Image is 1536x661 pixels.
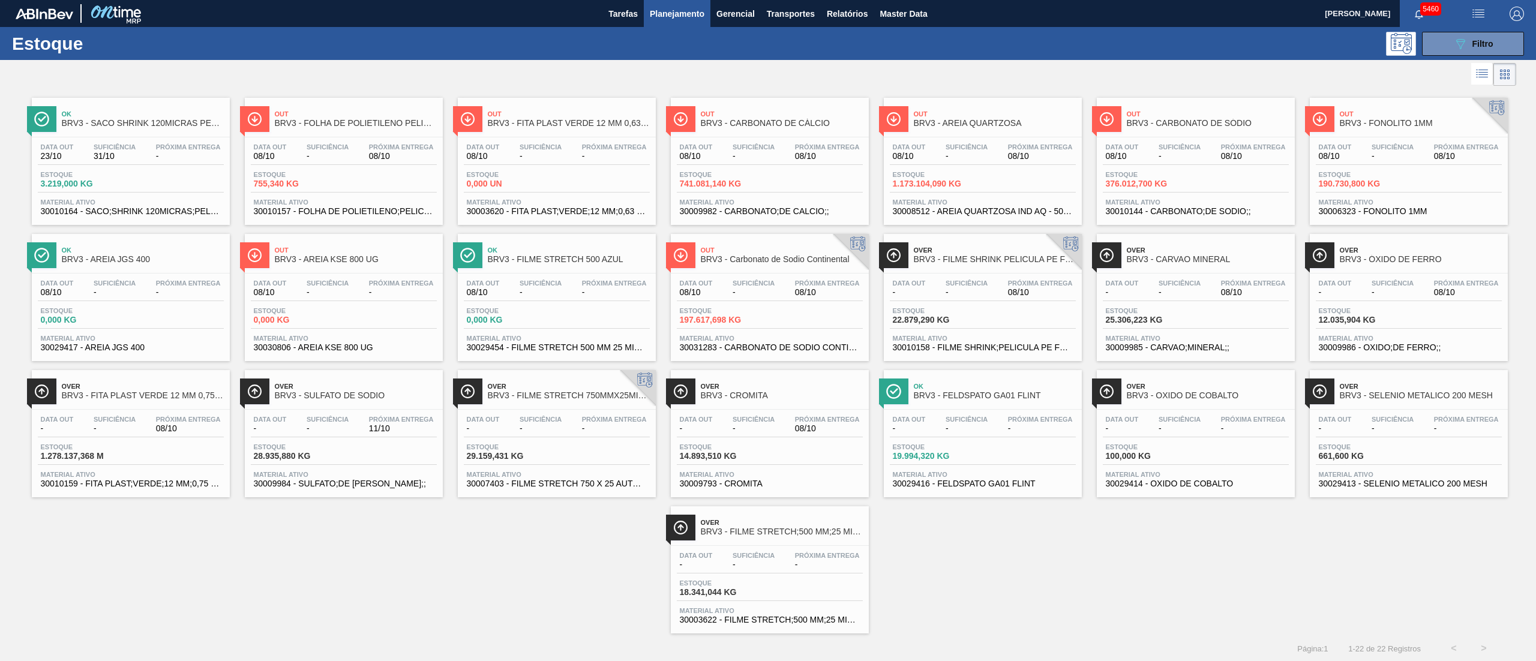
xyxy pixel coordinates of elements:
[488,110,650,118] span: Out
[1159,416,1201,423] span: Suficiência
[1106,143,1139,151] span: Data out
[1106,171,1190,178] span: Estoque
[254,424,287,433] span: -
[673,112,688,127] img: Ícone
[893,143,926,151] span: Data out
[62,383,224,390] span: Over
[946,152,988,161] span: -
[1127,391,1289,400] span: BRV3 - OXIDO DE COBALTO
[1127,255,1289,264] span: BRV3 - CARVAO MINERAL
[582,416,647,423] span: Próxima Entrega
[795,152,860,161] span: 08/10
[946,416,988,423] span: Suficiência
[41,179,125,188] span: 3.219,000 KG
[307,152,349,161] span: -
[701,391,863,400] span: BRV3 - CROMITA
[62,247,224,254] span: Ok
[886,112,901,127] img: Ícone
[41,199,221,206] span: Material ativo
[1372,416,1414,423] span: Suficiência
[467,316,551,325] span: 0,000 KG
[1106,443,1190,450] span: Estoque
[1319,199,1499,206] span: Material ativo
[1008,152,1073,161] span: 08/10
[41,471,221,478] span: Material ativo
[41,152,74,161] span: 23/10
[1319,443,1403,450] span: Estoque
[1127,110,1289,118] span: Out
[893,280,926,287] span: Data out
[41,171,125,178] span: Estoque
[1088,89,1301,225] a: ÍconeOutBRV3 - CARBONATO DE SÓDIOData out08/10Suficiência-Próxima Entrega08/10Estoque376.012,700 ...
[236,361,449,497] a: ÍconeOverBRV3 - SULFATO DE SODIOData out-Suficiência-Próxima Entrega11/10Estoque28.935,880 KGMate...
[893,207,1073,216] span: 30008512 - AREIA QUARTZOSA IND AQ - 50 - 800 UG
[254,343,434,352] span: 30030806 - AREIA KSE 800 UG
[893,316,977,325] span: 22.879,290 KG
[680,416,713,423] span: Data out
[1372,288,1414,297] span: -
[680,288,713,297] span: 08/10
[1159,424,1201,433] span: -
[946,143,988,151] span: Suficiência
[1221,416,1286,423] span: Próxima Entrega
[1340,119,1502,128] span: BRV3 - FONOLITO 1MM
[582,424,647,433] span: -
[1472,39,1493,49] span: Filtro
[608,7,638,21] span: Tarefas
[680,424,713,433] span: -
[369,280,434,287] span: Próxima Entrega
[662,225,875,361] a: ÍconeOutBRV3 - Carbonato de Sodio ContinentalData out08/10Suficiência-Próxima Entrega08/10Estoque...
[1319,307,1403,314] span: Estoque
[41,479,221,488] span: 30010159 - FITA PLAST;VERDE;12 MM;0,75 MM;2000 M;FU
[1106,452,1190,461] span: 100,000 KG
[1372,424,1414,433] span: -
[156,152,221,161] span: -
[680,179,764,188] span: 741.081,140 KG
[156,280,221,287] span: Próxima Entrega
[62,119,224,128] span: BRV3 - SACO SHRINK 120MICRAS PELICULA PE FOLHA
[680,343,860,352] span: 30031283 - CARBONATO DE SODIO CONTINENTAL
[467,307,551,314] span: Estoque
[1008,424,1073,433] span: -
[1400,5,1438,22] button: Notificações
[247,384,262,399] img: Ícone
[1159,288,1201,297] span: -
[467,199,647,206] span: Material ativo
[1319,452,1403,461] span: 661,600 KG
[795,288,860,297] span: 08/10
[449,361,662,497] a: ÍconeOverBRV3 - FILME STRETCH 750MMX25MICRAData out-Suficiência-Próxima Entrega-Estoque29.159,431...
[94,152,136,161] span: 31/10
[254,416,287,423] span: Data out
[34,384,49,399] img: Ícone
[254,280,287,287] span: Data out
[94,288,136,297] span: -
[1434,288,1499,297] span: 08/10
[41,335,221,342] span: Material ativo
[1301,225,1514,361] a: ÍconeOverBRV3 - ÓXIDO DE FERROData out-Suficiência-Próxima Entrega08/10Estoque12.035,904 KGMateri...
[488,391,650,400] span: BRV3 - FILME STRETCH 750MMX25MICRA
[733,416,775,423] span: Suficiência
[254,288,287,297] span: 08/10
[94,416,136,423] span: Suficiência
[467,171,551,178] span: Estoque
[1340,383,1502,390] span: Over
[41,416,74,423] span: Data out
[467,280,500,287] span: Data out
[460,112,475,127] img: Ícone
[467,335,647,342] span: Material ativo
[488,383,650,390] span: Over
[1106,335,1286,342] span: Material ativo
[1106,179,1190,188] span: 376.012,700 KG
[1221,280,1286,287] span: Próxima Entrega
[893,288,926,297] span: -
[369,143,434,151] span: Próxima Entrega
[488,247,650,254] span: Ok
[893,424,926,433] span: -
[1099,112,1114,127] img: Ícone
[460,384,475,399] img: Ícone
[156,416,221,423] span: Próxima Entrega
[467,207,647,216] span: 30003620 - FITA PLAST;VERDE;12 MM;0,63 MM;2000 M;;
[662,89,875,225] a: ÍconeOutBRV3 - CARBONATO DE CÁLCIOData out08/10Suficiência-Próxima Entrega08/10Estoque741.081,140...
[34,112,49,127] img: Ícone
[1340,110,1502,118] span: Out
